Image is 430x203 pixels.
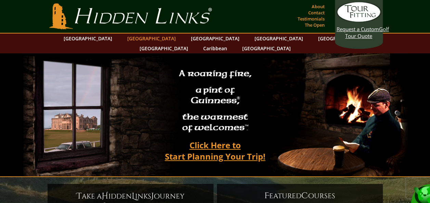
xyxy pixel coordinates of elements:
[60,33,116,43] a: [GEOGRAPHIC_DATA]
[310,2,326,11] a: About
[239,43,294,53] a: [GEOGRAPHIC_DATA]
[296,14,326,24] a: Testimonials
[251,33,307,43] a: [GEOGRAPHIC_DATA]
[151,191,154,202] span: J
[158,137,272,164] a: Click Here toStart Planning Your Trip!
[77,191,82,202] span: T
[307,8,326,17] a: Contact
[337,26,379,32] span: Request a Custom
[264,190,269,201] span: F
[136,43,192,53] a: [GEOGRAPHIC_DATA]
[315,33,370,43] a: [GEOGRAPHIC_DATA]
[224,190,376,201] h6: eatured ourses
[174,65,256,137] h2: A roaring fire, a pint of Guinness , the warmest of welcomes™.
[132,191,135,202] span: L
[102,191,108,202] span: H
[301,190,308,201] span: C
[337,2,381,39] a: Request a CustomGolf Tour Quote
[200,43,231,53] a: Caribbean
[303,20,326,30] a: The Open
[124,33,179,43] a: [GEOGRAPHIC_DATA]
[187,33,243,43] a: [GEOGRAPHIC_DATA]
